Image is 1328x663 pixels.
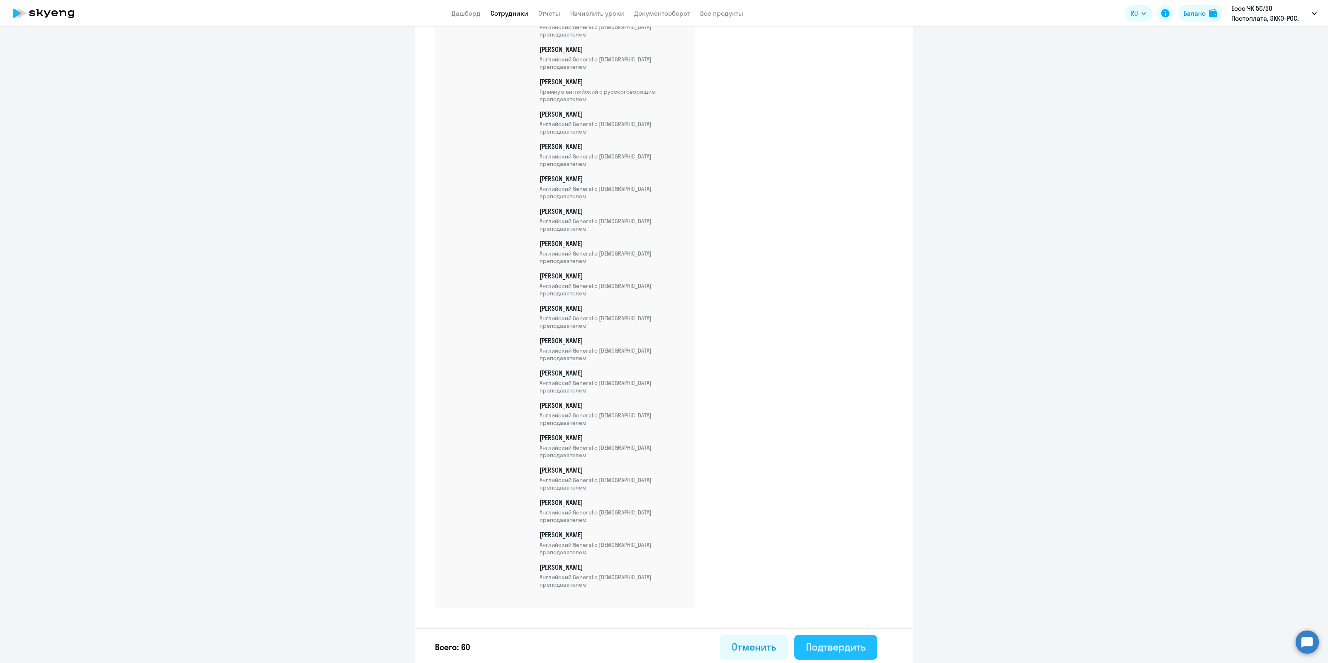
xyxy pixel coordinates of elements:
[1209,9,1217,17] img: balance
[539,217,685,232] span: Английский General с [DEMOGRAPHIC_DATA] преподавателем
[539,347,685,362] span: Английский General с [DEMOGRAPHIC_DATA] преподавателем
[539,336,685,362] p: [PERSON_NAME]
[539,563,685,588] p: [PERSON_NAME]
[539,271,685,297] p: [PERSON_NAME]
[538,9,560,17] a: Отчеты
[539,142,685,168] p: [PERSON_NAME]
[539,444,685,459] span: Английский General с [DEMOGRAPHIC_DATA] преподавателем
[539,56,685,71] span: Английский General с [DEMOGRAPHIC_DATA] преподавателем
[539,509,685,524] span: Английский General с [DEMOGRAPHIC_DATA] преподавателем
[539,120,685,135] span: Английский General с [DEMOGRAPHIC_DATA] преподавателем
[539,530,685,556] p: [PERSON_NAME]
[539,153,685,168] span: Английский General с [DEMOGRAPHIC_DATA] преподавателем
[539,412,685,427] span: Английский General с [DEMOGRAPHIC_DATA] преподавателем
[539,282,685,297] span: Английский General с [DEMOGRAPHIC_DATA] преподавателем
[539,185,685,200] span: Английский General с [DEMOGRAPHIC_DATA] преподавателем
[539,379,685,394] span: Английский General с [DEMOGRAPHIC_DATA] преподавателем
[720,635,788,660] button: Отменить
[732,640,776,653] div: Отменить
[1130,8,1138,18] span: RU
[539,77,685,103] p: [PERSON_NAME]
[539,304,685,329] p: [PERSON_NAME]
[539,573,685,588] span: Английский General с [DEMOGRAPHIC_DATA] преподавателем
[539,250,685,265] span: Английский General с [DEMOGRAPHIC_DATA] преподавателем
[539,110,685,135] p: [PERSON_NAME]
[806,640,866,653] div: Подтвердить
[539,433,685,459] p: [PERSON_NAME]
[539,45,685,71] p: [PERSON_NAME]
[539,476,685,491] span: Английский General с [DEMOGRAPHIC_DATA] преподавателем
[539,401,685,427] p: [PERSON_NAME]
[1231,3,1308,23] p: Ecco ЧК 50/50 Постоплата, ЭККО-РОС, ООО
[539,541,685,556] span: Английский General с [DEMOGRAPHIC_DATA] преподавателем
[539,23,685,38] span: Английский General с [DEMOGRAPHIC_DATA] преподавателем
[539,174,685,200] p: [PERSON_NAME]
[539,368,685,394] p: [PERSON_NAME]
[1125,5,1152,22] button: RU
[1227,3,1321,23] button: Ecco ЧК 50/50 Постоплата, ЭККО-РОС, ООО
[1179,5,1222,22] button: Балансbalance
[539,314,685,329] span: Английский General с [DEMOGRAPHIC_DATA] преподавателем
[539,498,685,524] p: [PERSON_NAME]
[570,9,624,17] a: Начислить уроки
[634,9,690,17] a: Документооборот
[435,641,470,653] p: Всего: 60
[539,239,685,265] p: [PERSON_NAME]
[539,88,685,103] span: Премиум английский с русскоговорящим преподавателем
[539,207,685,232] p: [PERSON_NAME]
[491,9,528,17] a: Сотрудники
[452,9,481,17] a: Дашборд
[794,635,877,660] button: Подтвердить
[1184,8,1206,18] div: Баланс
[539,466,685,491] p: [PERSON_NAME]
[700,9,743,17] a: Все продукты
